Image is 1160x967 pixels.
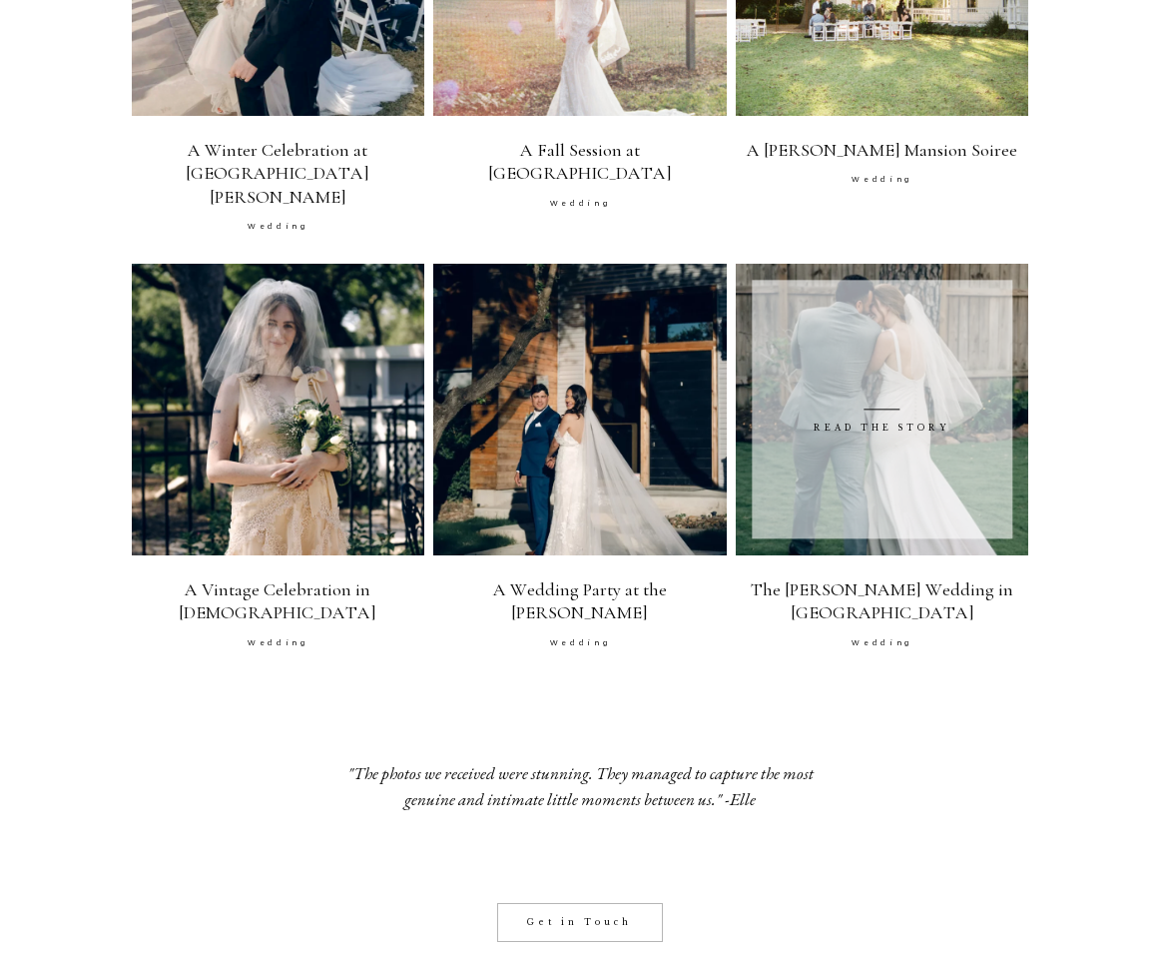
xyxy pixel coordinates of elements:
a: a bridal portrait of the bride and groom alone in front of the venue A Wedding Party at the [PERS... [429,259,732,675]
h2: A Winter Celebration at [GEOGRAPHIC_DATA][PERSON_NAME] [132,139,425,210]
a: a portrait of the bride right after she was married. she is hold her bouquet and she has her blus... [127,259,429,675]
img: a bridal portrait of the bride and groom alone in front of the venue [433,264,727,555]
h4: Wedding [132,218,425,236]
span: READ THE STORY [814,425,949,435]
h2: The [PERSON_NAME] Wedding in [GEOGRAPHIC_DATA] [736,578,1029,625]
h3: "The photos we received were stunning. They managed to capture the most genuine and intimate litt... [335,761,825,812]
h2: A [PERSON_NAME] Mansion Soiree [736,139,1029,163]
h2: A Fall Session at [GEOGRAPHIC_DATA] [433,139,727,186]
h4: Wedding [736,634,1029,652]
img: a portrait of the bride right after she was married. she is hold her bouquet and she has her blus... [132,264,425,555]
a: right after they are married, arm in arm the couple touches foreheads to each other while smiling... [731,259,1033,675]
h2: A Vintage Celebration in [DEMOGRAPHIC_DATA] [132,578,425,625]
h2: A Wedding Party at the [PERSON_NAME] [433,578,727,625]
h4: Wedding [736,171,1029,189]
h4: Wedding [433,634,727,652]
a: Get in Touch [497,903,664,942]
h4: Wedding [433,195,727,213]
h4: Wedding [132,634,425,652]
